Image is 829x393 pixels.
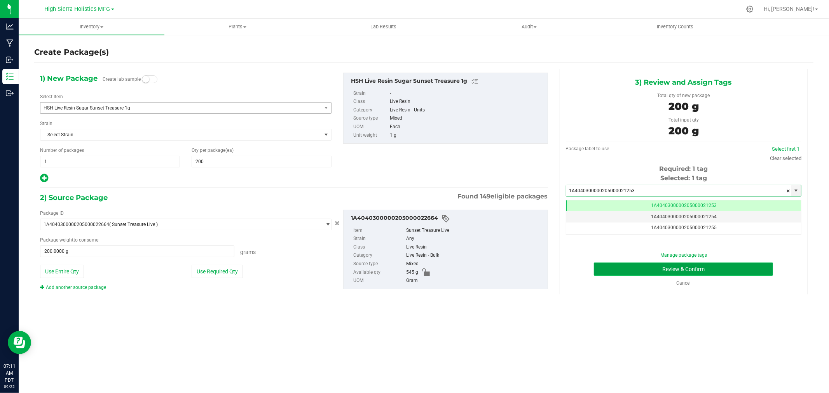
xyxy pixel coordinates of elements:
span: Required: 1 tag [659,165,708,172]
inline-svg: Analytics [6,23,14,30]
span: 3) Review and Assign Tags [635,77,732,88]
span: Number of packages [40,148,84,153]
label: Category [353,251,405,260]
label: Source type [353,260,405,268]
label: Class [353,243,405,252]
span: 1A4040300000205000021253 [651,203,717,208]
label: Category [353,106,388,115]
p: 09/22 [3,384,15,390]
input: 1 [40,156,180,167]
span: Package ID [40,210,64,216]
a: Audit [456,19,602,35]
iframe: Resource center [8,331,31,354]
label: UOM [353,123,388,131]
span: select [321,129,331,140]
span: Found eligible packages [458,192,548,201]
inline-svg: Manufacturing [6,39,14,47]
span: Qty per package [192,148,234,153]
input: 200 [192,156,331,167]
label: Select Item [40,93,63,100]
span: 2) Source Package [40,192,108,203]
a: Manage package tags [660,252,707,258]
inline-svg: Outbound [6,89,14,97]
span: weight [59,237,73,243]
span: Inventory Counts [646,23,704,30]
div: Gram [406,276,544,285]
div: Mixed [406,260,544,268]
button: Review & Confirm [594,263,773,276]
span: Select Strain [40,129,321,140]
label: Strain [40,120,52,127]
div: Live Resin - Units [390,106,544,115]
inline-svg: Inbound [6,56,14,64]
span: select [321,103,331,113]
span: High Sierra Holistics MFG [45,6,110,12]
span: 1) New Package [40,73,98,84]
span: Hi, [PERSON_NAME]! [764,6,814,12]
label: Strain [353,235,405,243]
inline-svg: Inventory [6,73,14,80]
span: Lab Results [360,23,407,30]
span: Total qty of new package [657,93,710,98]
div: HSH Live Resin Sugar Sunset Treasure 1g [351,77,544,86]
label: UOM [353,276,405,285]
label: Unit weight [353,131,388,140]
div: Sunset Treasure Live [406,226,544,235]
label: Strain [353,89,388,98]
div: 1 g [390,131,544,140]
a: Clear selected [770,155,801,161]
span: 200 g [668,100,699,113]
span: ( Sunset Treasure Live ) [109,222,158,227]
span: Grams [240,249,256,255]
label: Class [353,97,388,106]
div: Live Resin [390,97,544,106]
span: Package to consume [40,237,98,243]
button: Cancel button [332,218,342,229]
span: HSH Live Resin Sugar Sunset Treasure 1g [44,105,307,111]
div: - [390,89,544,98]
a: Inventory [19,19,164,35]
label: Available qty [353,268,405,277]
button: Use Entire Qty [40,265,84,278]
span: 149 [480,193,491,200]
a: Cancel [676,280,691,286]
span: Inventory [19,23,164,30]
span: clear [786,185,791,197]
div: Any [406,235,544,243]
span: Selected: 1 tag [660,174,707,182]
span: Package label to use [566,146,609,151]
span: 200 g [668,125,699,137]
span: 1A4040300000205000021254 [651,214,717,219]
p: 07:11 AM PDT [3,363,15,384]
input: Starting tag number [566,185,791,196]
span: (ea) [225,148,234,153]
a: Add another source package [40,285,106,290]
label: Source type [353,114,388,123]
span: 1A4040300000205000022664 [44,222,109,227]
input: 200.0000 g [40,246,234,257]
span: Plants [165,23,310,30]
div: Manage settings [745,5,755,13]
a: Inventory Counts [602,19,748,35]
div: Each [390,123,544,131]
h4: Create Package(s) [34,47,109,58]
div: Mixed [390,114,544,123]
span: select [321,219,331,230]
div: Live Resin [406,243,544,252]
label: Item [353,226,405,235]
button: Use Required Qty [192,265,243,278]
span: Add new output [40,177,48,183]
div: Live Resin - Bulk [406,251,544,260]
span: 545 g [406,268,418,277]
label: Create lab sample [103,73,141,85]
div: 1A4040300000205000022664 [351,214,544,223]
span: Audit [457,23,602,30]
span: 1A4040300000205000021255 [651,225,717,230]
a: Lab Results [311,19,456,35]
span: Total input qty [668,117,699,123]
span: select [791,185,801,196]
a: Plants [164,19,310,35]
a: Select first 1 [772,146,799,152]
